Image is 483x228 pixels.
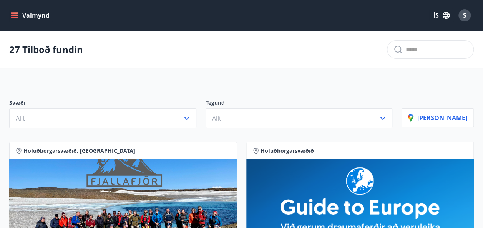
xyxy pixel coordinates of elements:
span: Höfuðborgarsvæðið, [GEOGRAPHIC_DATA] [23,147,135,155]
p: Tegund [206,99,393,108]
button: ÍS [429,8,454,22]
button: menu [9,8,53,22]
button: S [455,6,474,25]
button: Allt [9,108,196,128]
span: Allt [212,114,221,122]
button: Allt [206,108,393,128]
span: S [463,11,466,20]
p: [PERSON_NAME] [408,114,467,122]
p: 27 Tilboð fundin [9,43,83,56]
button: [PERSON_NAME] [402,108,474,127]
p: Svæði [9,99,196,108]
span: Höfuðborgarsvæðið [261,147,314,155]
span: Allt [16,114,25,122]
